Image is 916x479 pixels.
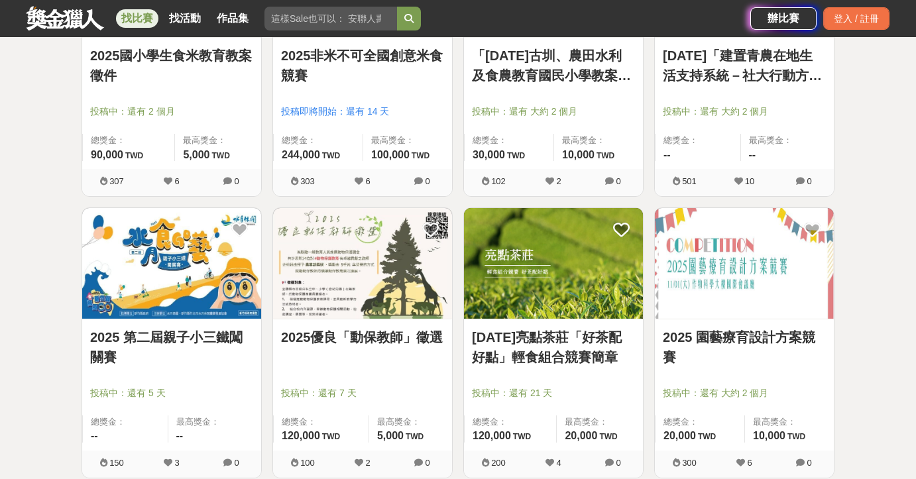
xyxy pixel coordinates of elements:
span: -- [749,149,756,160]
a: 2025 第二屆親子小三鐵闖關賽 [90,327,253,367]
span: 總獎金： [663,134,732,147]
span: 總獎金： [282,415,361,429]
span: 最高獎金： [753,415,826,429]
span: 0 [616,176,620,186]
span: 3 [174,458,179,468]
span: 總獎金： [663,415,736,429]
span: TWD [406,432,424,441]
span: 10 [745,176,754,186]
span: 10,000 [753,430,785,441]
span: 總獎金： [91,134,166,147]
span: 501 [682,176,697,186]
a: 找比賽 [116,9,158,28]
span: 30,000 [473,149,505,160]
span: TWD [787,432,805,441]
span: 最高獎金： [377,415,444,429]
img: Cover Image [655,208,834,319]
span: 150 [109,458,124,468]
span: 最高獎金： [371,134,444,147]
span: TWD [412,151,429,160]
span: -- [176,430,184,441]
span: TWD [597,151,614,160]
span: TWD [212,151,230,160]
span: -- [91,430,98,441]
span: 2 [365,458,370,468]
span: 投稿中：還有 2 個月 [90,105,253,119]
span: 0 [807,176,811,186]
span: 總獎金： [91,415,160,429]
span: 投稿中：還有 大約 2 個月 [472,105,635,119]
div: 登入 / 註冊 [823,7,889,30]
span: 307 [109,176,124,186]
span: TWD [599,432,617,441]
span: 303 [300,176,315,186]
a: 2025優良「動保教師」徵選 [281,327,444,347]
a: 2025 園藝療育設計方案競賽 [663,327,826,367]
a: 「[DATE]古圳、農田水利及食農教育國民小學教案設計競賽」 [472,46,635,85]
span: 0 [234,176,239,186]
span: 20,000 [663,430,696,441]
span: 10,000 [562,149,595,160]
img: Cover Image [464,208,643,319]
a: 找活動 [164,9,206,28]
span: TWD [322,432,340,441]
a: 辦比賽 [750,7,817,30]
span: 200 [491,458,506,468]
span: 20,000 [565,430,597,441]
span: 投稿中：還有 7 天 [281,386,444,400]
a: 2025國小學生食米教育教案徵件 [90,46,253,85]
span: 投稿中：還有 大約 2 個月 [663,105,826,119]
input: 這樣Sale也可以： 安聯人壽創意銷售法募集 [264,7,397,30]
span: 投稿中：還有 大約 2 個月 [663,386,826,400]
span: 0 [807,458,811,468]
span: TWD [507,151,525,160]
span: 120,000 [473,430,511,441]
span: 2 [556,176,561,186]
span: 最高獎金： [562,134,635,147]
span: 120,000 [282,430,320,441]
span: 244,000 [282,149,320,160]
span: 90,000 [91,149,123,160]
span: 最高獎金： [565,415,635,429]
span: 0 [234,458,239,468]
span: 最高獎金： [749,134,827,147]
span: 5,000 [377,430,404,441]
span: 0 [425,176,429,186]
span: 0 [616,458,620,468]
span: 6 [365,176,370,186]
span: 最高獎金： [183,134,253,147]
span: 總獎金： [473,415,548,429]
span: TWD [125,151,143,160]
span: 最高獎金： [176,415,254,429]
a: 2025非米不可全國創意米食競賽 [281,46,444,85]
span: TWD [698,432,716,441]
img: Cover Image [273,208,452,319]
a: [DATE]「建置青農在地生活支持系統－社大行動方案」 徵件 [663,46,826,85]
span: -- [663,149,671,160]
span: 100 [300,458,315,468]
a: [DATE]亮點茶莊「好茶配好點」輕食組合競賽簡章 [472,327,635,367]
span: 300 [682,458,697,468]
img: Cover Image [82,208,261,319]
span: 0 [425,458,429,468]
span: 100,000 [371,149,410,160]
span: 總獎金： [282,134,355,147]
span: 5,000 [183,149,209,160]
span: 6 [747,458,752,468]
span: TWD [513,432,531,441]
span: 102 [491,176,506,186]
span: 4 [556,458,561,468]
span: 投稿即將開始：還有 14 天 [281,105,444,119]
a: 作品集 [211,9,254,28]
span: TWD [322,151,340,160]
span: 總獎金： [473,134,545,147]
span: 投稿中：還有 5 天 [90,386,253,400]
span: 投稿中：還有 21 天 [472,386,635,400]
span: 6 [174,176,179,186]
